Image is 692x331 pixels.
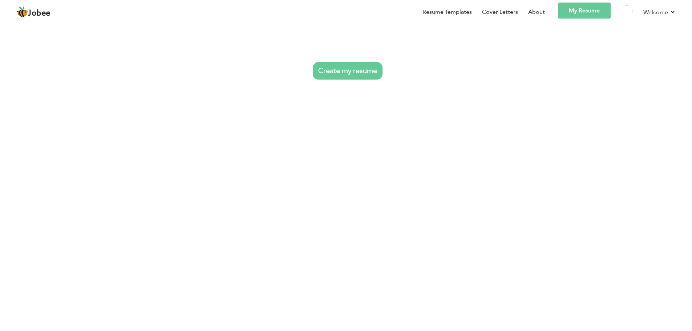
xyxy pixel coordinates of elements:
span: Jobee [28,9,50,17]
img: jobee.io [16,6,28,18]
a: About [528,8,545,16]
a: Jobee [16,6,50,18]
a: Welcome [643,8,676,17]
a: Resume Templates [422,8,472,16]
a: Cover Letters [482,8,518,16]
a: Create my resume [313,62,383,80]
img: Profile Img [621,5,632,17]
a: My Resume [558,3,611,19]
